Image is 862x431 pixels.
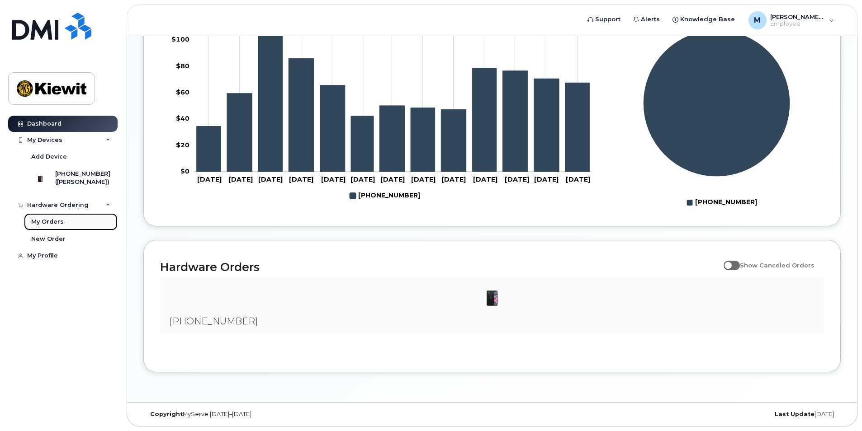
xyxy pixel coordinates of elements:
span: [PHONE_NUMBER] [169,316,258,327]
strong: Last Update [775,411,815,417]
a: Alerts [627,10,666,28]
tspan: $100 [171,35,189,43]
tspan: $60 [176,88,189,96]
tspan: $80 [176,61,189,70]
tspan: $20 [176,141,189,149]
input: Show Canceled Orders [724,257,731,264]
a: Support [581,10,627,28]
div: Marie-Andree.Roy [742,11,840,29]
iframe: Messenger Launcher [823,392,855,424]
g: Legend [350,188,420,203]
g: Chart [171,9,592,203]
tspan: [DATE] [258,175,283,183]
span: Employee [770,20,824,28]
span: Knowledge Base [680,15,735,24]
tspan: [DATE] [566,175,590,183]
g: 438-825-3515 [350,188,420,203]
tspan: [DATE] [473,175,497,183]
tspan: $0 [180,167,189,175]
g: Chart [643,29,791,210]
tspan: [DATE] [380,175,405,183]
g: Series [643,29,791,177]
span: [PERSON_NAME].[PERSON_NAME] [770,13,824,20]
tspan: [DATE] [289,175,313,183]
div: MyServe [DATE]–[DATE] [143,411,376,418]
h2: Hardware Orders [160,260,719,274]
div: [DATE] [608,411,841,418]
g: Legend [687,195,757,210]
strong: Copyright [150,411,183,417]
tspan: [DATE] [441,175,466,183]
tspan: [DATE] [534,175,559,183]
tspan: [DATE] [350,175,375,183]
tspan: $40 [176,114,189,122]
span: Alerts [641,15,660,24]
span: Show Canceled Orders [740,262,815,269]
tspan: [DATE] [197,175,222,183]
span: Support [595,15,620,24]
span: M [754,15,761,26]
tspan: [DATE] [321,175,346,183]
a: Knowledge Base [666,10,741,28]
img: iPhone_11.jpg [483,289,501,307]
g: 438-825-3515 [197,20,590,172]
tspan: [DATE] [411,175,436,183]
tspan: [DATE] [228,175,253,183]
tspan: [DATE] [505,175,529,183]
